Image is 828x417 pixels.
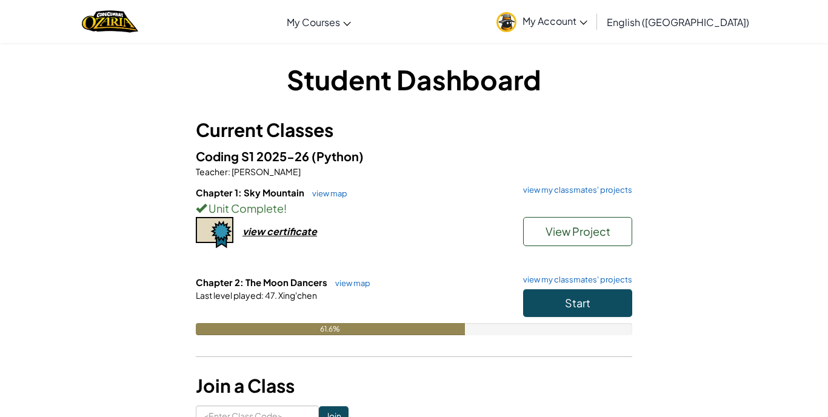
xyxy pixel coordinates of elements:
span: Chapter 1: Sky Mountain [196,187,306,198]
span: : [261,290,264,301]
a: English ([GEOGRAPHIC_DATA]) [601,5,755,38]
button: View Project [523,217,632,246]
span: Teacher [196,166,228,177]
span: Coding S1 2025-26 [196,148,312,164]
span: My Courses [287,16,340,28]
a: view my classmates' projects [517,186,632,194]
h3: Current Classes [196,116,632,144]
h3: Join a Class [196,372,632,399]
img: certificate-icon.png [196,217,233,249]
img: avatar [496,12,516,32]
span: English ([GEOGRAPHIC_DATA]) [607,16,749,28]
span: Start [565,296,590,310]
span: (Python) [312,148,364,164]
span: My Account [523,15,587,27]
span: : [228,166,230,177]
div: 61.6% [196,323,465,335]
h1: Student Dashboard [196,61,632,98]
button: Start [523,289,632,317]
span: View Project [546,224,610,238]
span: Last level played [196,290,261,301]
span: 47. [264,290,277,301]
a: Ozaria by CodeCombat logo [82,9,138,34]
a: view my classmates' projects [517,276,632,284]
a: view map [329,278,370,288]
span: Chapter 2: The Moon Dancers [196,276,329,288]
span: [PERSON_NAME] [230,166,301,177]
a: My Account [490,2,593,41]
div: view certificate [242,225,317,238]
a: My Courses [281,5,357,38]
a: view certificate [196,225,317,238]
img: Home [82,9,138,34]
span: ! [284,201,287,215]
span: Unit Complete [207,201,284,215]
span: Xing'chen [277,290,317,301]
a: view map [306,188,347,198]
